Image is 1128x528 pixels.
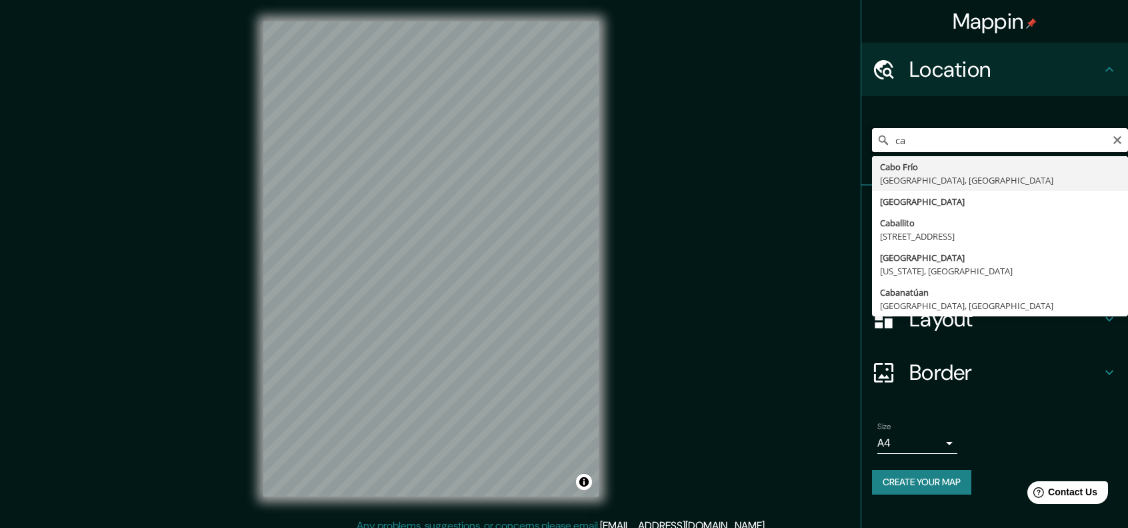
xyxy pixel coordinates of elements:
div: [US_STATE], [GEOGRAPHIC_DATA] [880,264,1120,278]
label: Size [877,421,891,433]
div: Location [861,43,1128,96]
h4: Layout [909,306,1101,332]
div: [GEOGRAPHIC_DATA], [GEOGRAPHIC_DATA] [880,299,1120,312]
div: [GEOGRAPHIC_DATA] [880,195,1120,208]
div: Caballito [880,216,1120,230]
button: Toggle attribution [576,474,592,490]
div: A4 [877,433,957,454]
h4: Border [909,359,1101,386]
div: [GEOGRAPHIC_DATA], [GEOGRAPHIC_DATA] [880,174,1120,187]
h4: Mappin [953,8,1037,35]
div: Cabo Frío [880,160,1120,174]
div: Cabanatúan [880,286,1120,299]
button: Create your map [872,470,971,495]
input: Pick your city or area [872,128,1128,152]
canvas: Map [263,21,599,497]
img: pin-icon.png [1026,18,1037,29]
button: Clear [1112,133,1123,146]
div: Pins [861,186,1128,239]
div: Style [861,239,1128,292]
iframe: Help widget launcher [1009,476,1113,513]
div: [STREET_ADDRESS] [880,230,1120,243]
div: Border [861,346,1128,399]
h4: Location [909,56,1101,83]
div: [GEOGRAPHIC_DATA] [880,251,1120,264]
div: Layout [861,292,1128,346]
